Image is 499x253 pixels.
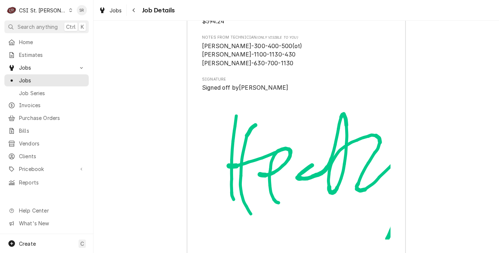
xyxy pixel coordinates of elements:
[202,17,391,26] span: Profit
[19,114,85,122] span: Purchase Orders
[202,77,391,82] span: Signature
[96,4,125,16] a: Jobs
[4,217,89,229] a: Go to What's New
[256,35,298,39] span: (Only Visible to You)
[19,51,85,59] span: Estimates
[19,77,85,84] span: Jobs
[4,99,89,111] a: Invoices
[19,64,74,71] span: Jobs
[202,43,302,67] span: [PERSON_NAME]-300-400-500(ot) [PERSON_NAME]-1100-1130-430 [PERSON_NAME]-630-700-1130
[4,137,89,149] a: Vendors
[4,74,89,86] a: Jobs
[4,49,89,61] a: Estimates
[19,207,84,214] span: Help Center
[19,127,85,135] span: Bills
[80,240,84,248] span: C
[19,101,85,109] span: Invoices
[128,4,140,16] button: Navigate back
[19,219,84,227] span: What's New
[19,165,74,173] span: Pricebook
[202,42,391,68] span: [object Object]
[7,5,17,15] div: CSI St. Louis's Avatar
[202,35,391,40] span: Notes from Technician
[4,20,89,33] button: Search anythingCtrlK
[7,5,17,15] div: C
[202,92,391,240] img: Signature
[19,152,85,160] span: Clients
[4,87,89,99] a: Job Series
[4,36,89,48] a: Home
[202,77,391,240] div: Signator
[81,23,84,31] span: K
[202,83,391,92] span: Signed Off By
[77,5,87,15] div: Stephani Roth's Avatar
[19,7,66,14] div: CSI St. [PERSON_NAME]
[19,241,36,247] span: Create
[19,89,85,97] span: Job Series
[4,112,89,124] a: Purchase Orders
[19,140,85,147] span: Vendors
[4,62,89,74] a: Go to Jobs
[4,176,89,188] a: Reports
[66,23,76,31] span: Ctrl
[4,150,89,162] a: Clients
[140,5,175,15] span: Job Details
[19,179,85,186] span: Reports
[77,5,87,15] div: SR
[4,125,89,137] a: Bills
[202,35,391,67] div: [object Object]
[202,18,224,25] span: $594.24
[4,205,89,217] a: Go to Help Center
[4,163,89,175] a: Go to Pricebook
[110,7,122,14] span: Jobs
[18,23,58,31] span: Search anything
[19,38,85,46] span: Home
